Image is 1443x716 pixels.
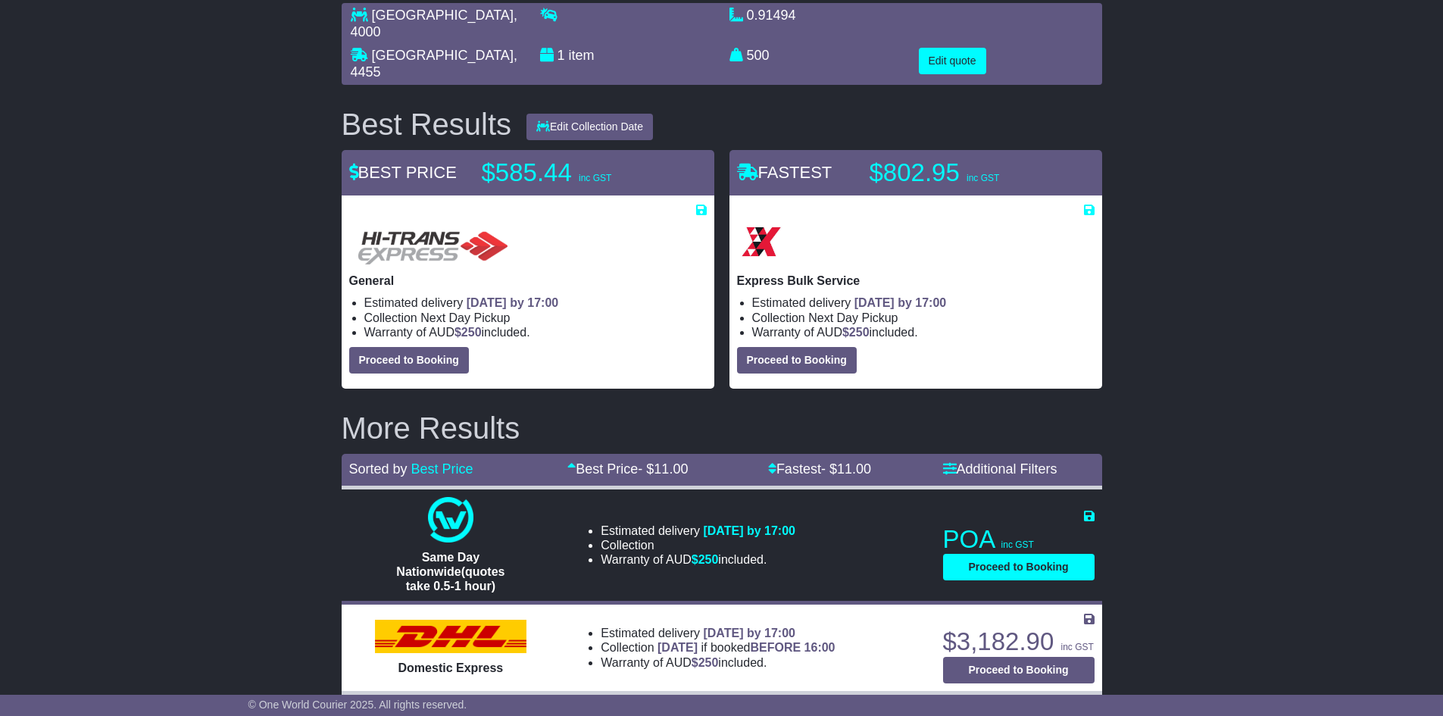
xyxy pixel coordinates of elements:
[919,48,986,74] button: Edit quote
[248,699,467,711] span: © One World Courier 2025. All rights reserved.
[837,461,871,477] span: 11.00
[461,326,482,339] span: 250
[364,311,707,325] li: Collection
[454,326,482,339] span: $
[870,158,1059,188] p: $802.95
[737,347,857,374] button: Proceed to Booking
[737,274,1095,288] p: Express Bulk Service
[943,461,1057,477] a: Additional Filters
[752,311,1095,325] li: Collection
[737,163,832,182] span: FASTEST
[349,163,457,182] span: BEST PRICE
[943,657,1095,683] button: Proceed to Booking
[372,8,514,23] span: [GEOGRAPHIC_DATA]
[396,551,504,592] span: Same Day Nationwide(quotes take 0.5-1 hour)
[821,461,871,477] span: - $
[372,48,514,63] span: [GEOGRAPHIC_DATA]
[349,217,514,266] img: HiTrans (Machship): General
[943,627,1095,657] p: $3,182.90
[752,325,1095,339] li: Warranty of AUD included.
[351,48,517,80] span: , 4455
[703,524,795,537] span: [DATE] by 17:00
[657,641,835,654] span: if booked
[747,48,770,63] span: 500
[601,538,795,552] li: Collection
[654,461,688,477] span: 11.00
[943,524,1095,555] p: POA
[482,158,671,188] p: $585.44
[364,295,707,310] li: Estimated delivery
[467,296,559,309] span: [DATE] by 17:00
[698,656,719,669] span: 250
[638,461,688,477] span: - $
[1060,642,1093,652] span: inc GST
[1001,539,1034,550] span: inc GST
[526,114,653,140] button: Edit Collection Date
[601,655,835,670] li: Warranty of AUD included.
[692,656,719,669] span: $
[692,553,719,566] span: $
[747,8,796,23] span: 0.91494
[737,217,786,266] img: Border Express: Express Bulk Service
[567,461,688,477] a: Best Price- $11.00
[349,274,707,288] p: General
[601,640,835,655] li: Collection
[579,173,611,183] span: inc GST
[750,641,801,654] span: BEFORE
[342,411,1102,445] h2: More Results
[943,554,1095,580] button: Proceed to Booking
[967,173,999,183] span: inc GST
[752,295,1095,310] li: Estimated delivery
[601,552,795,567] li: Warranty of AUD included.
[398,661,504,674] span: Domestic Express
[411,461,473,477] a: Best Price
[375,620,526,653] img: DHL: Domestic Express
[351,8,517,39] span: , 4000
[703,627,795,639] span: [DATE] by 17:00
[657,641,698,654] span: [DATE]
[804,641,836,654] span: 16:00
[849,326,870,339] span: 250
[420,311,510,324] span: Next Day Pickup
[601,524,795,538] li: Estimated delivery
[349,347,469,374] button: Proceed to Booking
[768,461,871,477] a: Fastest- $11.00
[334,108,520,141] div: Best Results
[808,311,898,324] span: Next Day Pickup
[428,497,473,542] img: One World Courier: Same Day Nationwide(quotes take 0.5-1 hour)
[364,325,707,339] li: Warranty of AUD included.
[601,626,835,640] li: Estimated delivery
[558,48,565,63] span: 1
[349,461,408,477] span: Sorted by
[698,553,719,566] span: 250
[569,48,595,63] span: item
[854,296,947,309] span: [DATE] by 17:00
[842,326,870,339] span: $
